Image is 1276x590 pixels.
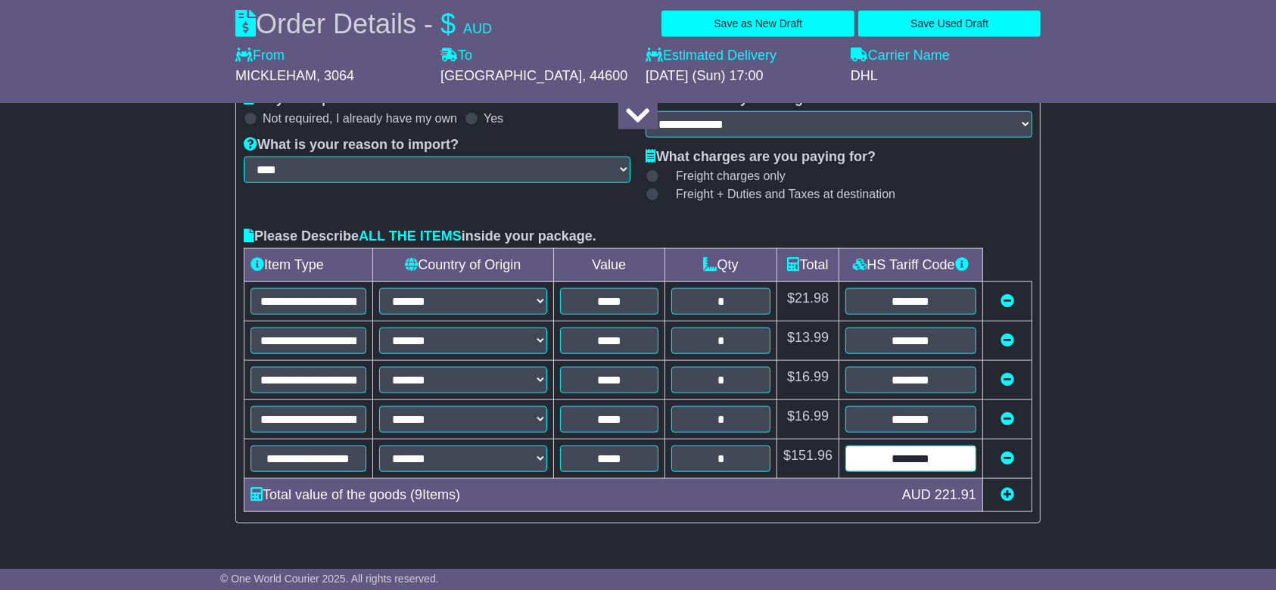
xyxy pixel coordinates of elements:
span: 221.91 [935,487,976,502]
span: , 44600 [582,68,627,83]
span: MICKLEHAM [235,68,316,83]
td: $ [777,321,839,361]
span: , 3064 [316,68,354,83]
td: Qty [665,249,777,282]
span: 21.98 [795,290,829,306]
div: Order Details - [235,8,492,40]
label: Carrier Name [851,48,950,64]
label: Please Describe inside your package. [244,228,596,245]
span: © One World Courier 2025. All rights reserved. [220,573,439,585]
span: 16.99 [795,408,829,424]
span: AUD [902,487,931,502]
span: $ [440,8,456,39]
td: Value [553,249,665,282]
a: Remove this item [1001,372,1014,387]
a: Remove this item [1001,333,1014,348]
div: [DATE] (Sun) 17:00 [646,68,836,85]
td: Total [777,249,839,282]
span: AUD [463,21,492,36]
label: Estimated Delivery [646,48,836,64]
label: From [235,48,285,64]
td: $ [777,439,839,479]
span: Freight + Duties and Taxes at destination [676,187,895,201]
a: Remove this item [1001,293,1014,309]
td: $ [777,400,839,439]
label: Freight charges only [657,169,786,183]
label: What charges are you paying for? [646,149,876,166]
span: [GEOGRAPHIC_DATA] [440,68,582,83]
span: 151.96 [791,448,833,463]
span: 9 [415,487,422,502]
a: Remove this item [1001,451,1014,466]
div: Total value of the goods ( Items) [243,485,895,505]
td: $ [777,361,839,400]
button: Save as New Draft [661,11,854,37]
td: $ [777,282,839,321]
div: DHL [851,68,1041,85]
td: HS Tariff Code [839,249,983,282]
a: Add new item [1001,487,1014,502]
span: 16.99 [795,369,829,384]
span: ALL THE ITEMS [359,228,462,244]
span: 13.99 [795,330,829,345]
td: Item Type [244,249,373,282]
label: What is your reason to import? [244,137,459,154]
td: Country of Origin [373,249,553,282]
label: To [440,48,472,64]
a: Remove this item [1001,411,1014,427]
button: Save Used Draft [858,11,1041,37]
